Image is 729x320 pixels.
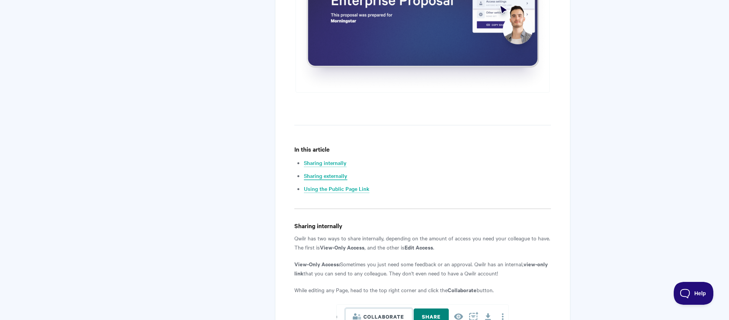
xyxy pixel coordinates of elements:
[320,243,364,251] strong: View-Only Access
[294,259,551,278] p: Sometimes you just need some feedback or an approval. Qwilr has an internal, that you can send to...
[405,243,433,251] strong: Edit Access
[304,159,347,167] a: Sharing internally
[294,221,551,230] h4: Sharing internally
[294,234,551,252] p: Qwilr has two ways to share internally, depending on the amount of access you need your colleague...
[294,260,340,268] strong: View-Only Access:
[674,282,714,305] iframe: Toggle Customer Support
[294,285,551,294] p: While editing any Page, head to the top right corner and click the button.
[294,145,329,153] strong: In this article
[294,260,548,277] strong: view-only link
[304,185,369,193] a: Using the Public Page Link
[304,172,347,180] a: Sharing externally
[448,286,477,294] strong: Collaborate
